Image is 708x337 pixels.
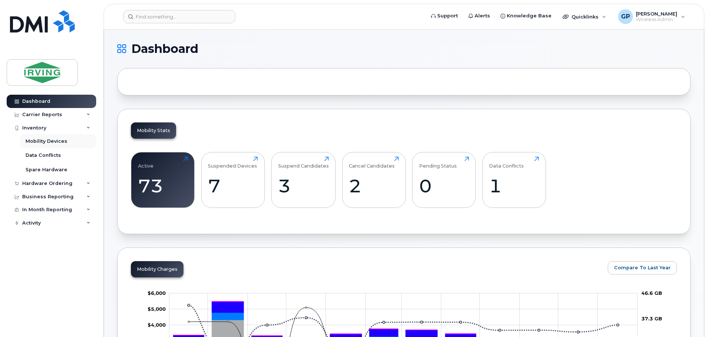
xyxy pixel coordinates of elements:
tspan: 37.3 GB [641,316,662,321]
a: Cancel Candidates2 [349,156,399,204]
div: Suspended Devices [208,156,257,169]
div: Suspend Candidates [278,156,329,169]
span: Compare To Last Year [614,264,671,271]
div: Active [138,156,154,169]
div: 73 [138,175,188,197]
g: $0 [148,306,166,312]
div: Cancel Candidates [349,156,395,169]
a: Suspend Candidates3 [278,156,329,204]
div: Data Conflicts [489,156,524,169]
a: Pending Status0 [419,156,469,204]
g: $0 [148,322,166,328]
div: Pending Status [419,156,457,169]
tspan: $5,000 [148,306,166,312]
a: Data Conflicts1 [489,156,539,204]
div: 1 [489,175,539,197]
a: Suspended Devices7 [208,156,258,204]
a: Active73 [138,156,188,204]
tspan: $6,000 [148,290,166,296]
button: Compare To Last Year [608,261,677,274]
div: 7 [208,175,258,197]
div: 3 [278,175,329,197]
tspan: $4,000 [148,322,166,328]
tspan: 46.6 GB [641,290,662,296]
g: $0 [148,290,166,296]
div: 0 [419,175,469,197]
div: 2 [349,175,399,197]
span: Dashboard [131,43,198,54]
